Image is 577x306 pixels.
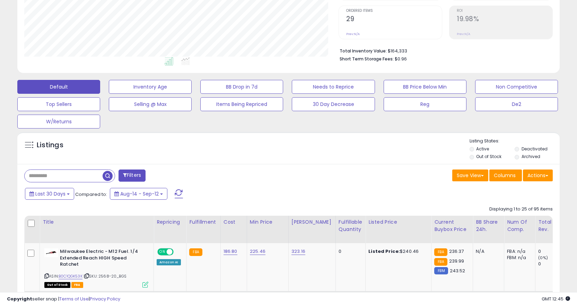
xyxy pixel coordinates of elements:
[200,97,283,111] button: Items Being Repriced
[250,248,265,255] a: 225.46
[292,80,375,94] button: Needs to Reprice
[538,261,566,267] div: 0
[538,255,548,260] small: (0%)
[476,154,501,159] label: Out of Stock
[71,282,83,288] span: FBA
[35,190,65,197] span: Last 30 Days
[189,248,202,256] small: FBA
[384,80,466,94] button: BB Price Below Min
[157,259,181,265] div: Amazon AI
[17,97,100,111] button: Top Sellers
[457,9,552,13] span: ROI
[7,296,32,302] strong: Copyright
[384,97,466,111] button: Reg
[292,97,375,111] button: 30 Day Decrease
[346,32,360,36] small: Prev: N/A
[25,188,74,200] button: Last 30 Days
[109,97,192,111] button: Selling @ Max
[17,80,100,94] button: Default
[17,115,100,129] button: W/Returns
[475,80,558,94] button: Non Competitive
[489,169,522,181] button: Columns
[157,218,183,226] div: Repricing
[538,248,566,255] div: 0
[538,218,563,233] div: Total Rev.
[200,80,283,94] button: BB Drop in 7d
[434,218,470,233] div: Current Buybox Price
[75,191,107,198] span: Compared to:
[457,15,552,24] h2: 19.98%
[368,218,428,226] div: Listed Price
[470,138,560,144] p: Listing States:
[291,218,333,226] div: [PERSON_NAME]
[340,46,548,55] li: $164,333
[37,140,63,150] h5: Listings
[44,282,70,288] span: All listings that are currently out of stock and unavailable for purchase on Amazon
[507,248,530,255] div: FBA: n/a
[339,248,360,255] div: 0
[224,248,237,255] a: 186.80
[339,218,362,233] div: Fulfillable Quantity
[84,273,126,279] span: | SKU: 2568-20_BGS
[522,146,548,152] label: Deactivated
[346,15,442,24] h2: 29
[120,190,159,197] span: Aug-14 - Sep-12
[90,296,120,302] a: Privacy Policy
[368,248,426,255] div: $240.46
[476,218,501,233] div: BB Share 24h.
[291,248,305,255] a: 323.16
[7,296,120,303] div: seller snap | |
[489,206,553,213] div: Displaying 1 to 25 of 95 items
[450,267,465,274] span: 243.52
[523,169,553,181] button: Actions
[43,218,151,226] div: Title
[224,218,244,226] div: Cost
[475,97,558,111] button: De2
[110,188,167,200] button: Aug-14 - Sep-12
[60,248,144,270] b: Milwaukee Electric - M12 Fuel. 1/4 Extended Reach HIGH Speed Ratchet
[542,296,570,302] span: 2025-10-13 12:45 GMT
[452,169,488,181] button: Save View
[494,172,516,179] span: Columns
[434,248,447,256] small: FBA
[173,249,184,255] span: OFF
[507,255,530,261] div: FBM: n/a
[507,218,532,233] div: Num of Comp.
[44,248,58,257] img: 31lij-Tt--L._SL40_.jpg
[119,169,146,182] button: Filters
[434,258,447,266] small: FBA
[476,248,499,255] div: N/A
[522,154,540,159] label: Archived
[449,258,464,264] span: 239.99
[189,218,217,226] div: Fulfillment
[346,9,442,13] span: Ordered Items
[109,80,192,94] button: Inventory Age
[449,248,464,255] span: 236.37
[340,48,387,54] b: Total Inventory Value:
[476,146,489,152] label: Active
[434,267,448,274] small: FBM
[59,273,82,279] a: B0C1QGK53K
[457,32,470,36] small: Prev: N/A
[250,218,286,226] div: Min Price
[340,56,394,62] b: Short Term Storage Fees:
[158,249,167,255] span: ON
[368,248,400,255] b: Listed Price:
[59,296,89,302] a: Terms of Use
[395,56,407,62] span: $0.96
